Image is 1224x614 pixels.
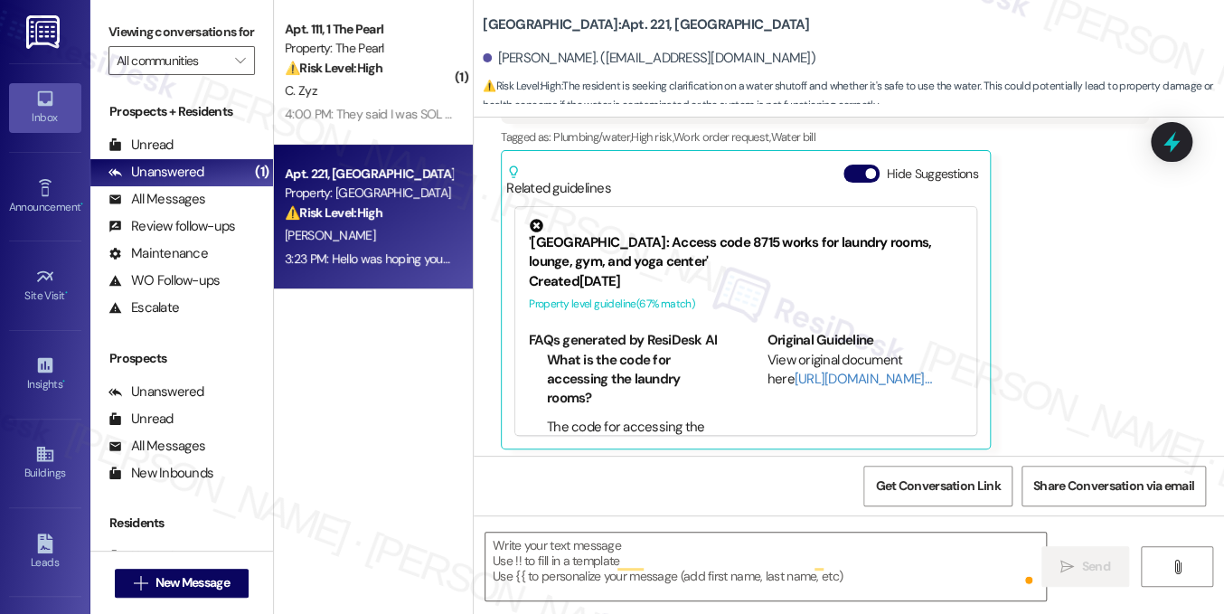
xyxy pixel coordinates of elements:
[115,569,249,598] button: New Message
[547,351,724,409] li: What is the code for accessing the laundry rooms?
[108,217,235,236] div: Review follow-ups
[483,79,560,93] strong: ⚠️ Risk Level: High
[770,129,815,145] span: Water bill
[108,136,174,155] div: Unread
[9,528,81,577] a: Leads
[483,77,1224,116] span: : The resident is seeking clarification on a water shutoff and whether it's safe to use the water...
[108,464,213,483] div: New Inbounds
[1033,477,1194,496] span: Share Conversation via email
[1081,557,1109,576] span: Send
[108,547,174,566] div: Unread
[65,287,68,299] span: •
[1171,560,1184,574] i: 
[673,129,771,145] span: Work order request ,
[108,271,220,290] div: WO Follow-ups
[285,204,382,221] strong: ⚠️ Risk Level: High
[285,39,452,58] div: Property: The Pearl
[90,102,273,121] div: Prospects + Residents
[9,439,81,487] a: Buildings
[285,227,375,243] span: [PERSON_NAME]
[767,331,874,349] b: Original Guideline
[1022,466,1206,506] button: Share Conversation via email
[501,124,1149,150] div: Tagged as:
[285,165,452,184] div: Apt. 221, [GEOGRAPHIC_DATA]
[235,53,245,68] i: 
[285,82,316,99] span: C. Zyz
[529,331,717,349] b: FAQs generated by ResiDesk AI
[529,272,963,291] div: Created [DATE]
[483,15,809,34] b: [GEOGRAPHIC_DATA]: Apt. 221, [GEOGRAPHIC_DATA]
[529,219,963,272] div: '[GEOGRAPHIC_DATA]: Access code 8715 works for laundry rooms, lounge, gym, and yoga center'
[108,298,179,317] div: Escalate
[485,533,1046,600] textarea: To enrich screen reader interactions, please activate Accessibility in Grammarly extension settings
[547,418,724,457] li: The code for accessing the laundry rooms is 8715.
[529,295,963,314] div: Property level guideline ( 67 % match)
[1060,560,1074,574] i: 
[863,466,1012,506] button: Get Conversation Link
[767,351,963,390] div: View original document here
[9,261,81,310] a: Site Visit •
[285,184,452,203] div: Property: [GEOGRAPHIC_DATA]
[108,437,205,456] div: All Messages
[134,576,147,590] i: 
[483,49,815,68] div: [PERSON_NAME]. ([EMAIL_ADDRESS][DOMAIN_NAME])
[90,514,273,533] div: Residents
[1041,546,1129,587] button: Send
[80,198,83,211] span: •
[631,129,673,145] span: High risk ,
[285,20,452,39] div: Apt. 111, 1 The Pearl
[155,573,230,592] span: New Message
[117,46,226,75] input: All communities
[795,370,931,388] a: [URL][DOMAIN_NAME]…
[108,410,174,429] div: Unread
[9,83,81,132] a: Inbox
[9,350,81,399] a: Insights •
[875,477,1000,496] span: Get Conversation Link
[506,165,611,198] div: Related guidelines
[108,190,205,209] div: All Messages
[553,129,631,145] span: Plumbing/water ,
[108,244,208,263] div: Maintenance
[26,15,63,49] img: ResiDesk Logo
[285,60,382,76] strong: ⚠️ Risk Level: High
[62,375,65,388] span: •
[108,18,255,46] label: Viewing conversations for
[108,163,204,182] div: Unanswered
[285,250,1003,267] div: 3:23 PM: Hello was hoping you could give me an update on the water shutoff, water seems to work b...
[887,165,978,184] label: Hide Suggestions
[90,349,273,368] div: Prospects
[108,383,204,401] div: Unanswered
[250,158,273,186] div: (1)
